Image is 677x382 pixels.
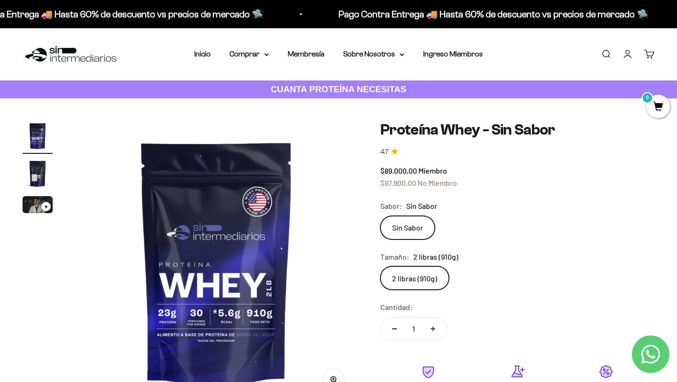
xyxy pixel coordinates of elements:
[380,147,388,157] span: 4.7
[154,140,194,156] span: Enviar
[23,159,53,189] img: Proteína Whey - Sin Sabor
[153,140,195,156] button: Enviar
[417,178,457,187] span: No Miembro
[423,50,483,58] a: Ingreso Miembros
[23,196,53,216] button: Ir al artículo 3
[271,84,407,94] strong: CUANTA PROTEÍNA NECESITAS
[11,72,195,89] div: Más detalles sobre la fecha exacta de entrega.
[288,50,324,58] a: Membresía
[380,178,416,187] span: $97.900,00
[646,102,670,112] a: 0
[642,92,653,103] mark: 0
[23,159,53,191] button: Ir al artículo 2
[194,50,211,58] a: Inicio
[380,301,413,313] label: Cantidad:
[11,91,195,108] div: Un mensaje de garantía de satisfacción visible.
[337,7,646,22] p: Pago Contra Entrega 🚚 Hasta 60% de descuento vs precios de mercado 🛸
[380,251,409,263] legend: Tamaño:
[11,45,195,70] div: Un aval de expertos o estudios clínicos en la página.
[11,15,195,37] p: ¿Qué te daría la seguridad final para añadir este producto a tu carrito?
[380,200,402,212] legend: Sabor:
[23,121,53,151] img: Proteína Whey - Sin Sabor
[380,166,417,175] span: $89.000,00
[380,121,654,139] h1: Proteína Whey - Sin Sabor
[419,318,447,340] button: Aumentar cantidad
[229,48,269,60] summary: Comprar
[11,110,195,135] div: La confirmación de la pureza de los ingredientes.
[406,200,437,212] span: Sin Sabor
[418,166,447,175] span: Miembro
[381,318,408,340] button: Reducir cantidad
[23,121,53,154] button: Ir al artículo 1
[380,147,654,157] a: 4.74.7 de 5.0 estrellas
[343,48,404,60] summary: Sobre Nosotros
[413,251,458,263] span: 2 libras (910g)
